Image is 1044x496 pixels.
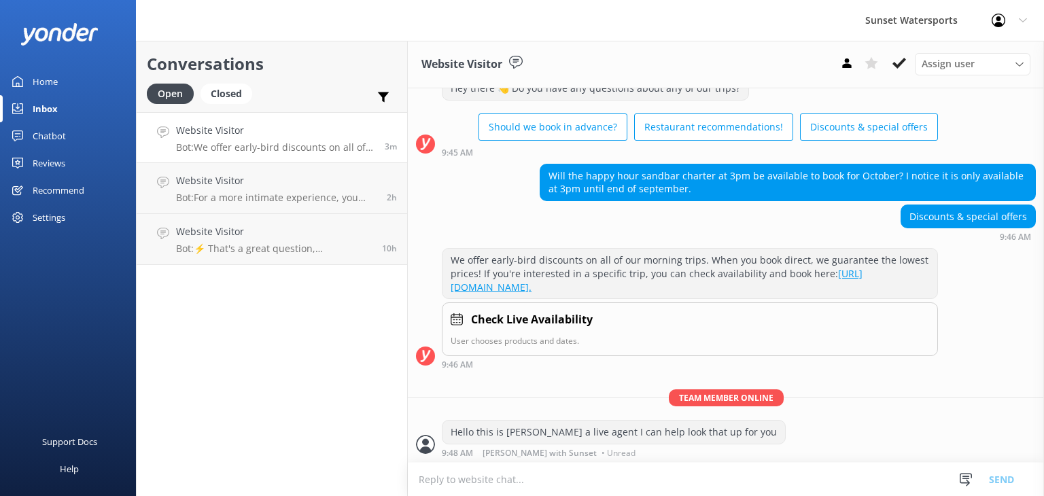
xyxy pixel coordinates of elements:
p: Bot: We offer early-bird discounts on all of our morning trips. When you book direct, we guarante... [176,141,375,154]
h2: Conversations [147,51,397,77]
strong: 9:45 AM [442,149,473,157]
strong: 9:46 AM [1000,233,1031,241]
button: Discounts & special offers [800,113,938,141]
p: Bot: ⚡ That's a great question, unfortunately I do not know the answer. I'm going to reach out to... [176,243,372,255]
div: Home [33,68,58,95]
h4: Website Visitor [176,173,377,188]
div: Support Docs [42,428,97,455]
div: Will the happy hour sandbar charter at 3pm be available to book for October? I notice it is only ... [540,164,1035,200]
div: Help [60,455,79,482]
div: Open [147,84,194,104]
span: [PERSON_NAME] with Sunset [483,449,597,457]
div: Closed [201,84,252,104]
a: Website VisitorBot:We offer early-bird discounts on all of our morning trips. When you book direc... [137,112,407,163]
button: Should we book in advance? [478,113,627,141]
h4: Website Visitor [176,123,375,138]
a: Open [147,86,201,101]
a: Website VisitorBot:For a more intimate experience, you might consider our 15ft Boston Whaler (Coz... [137,163,407,214]
div: Chatbot [33,122,66,149]
div: Sep 07 2025 08:45am (UTC -05:00) America/Cancun [442,147,938,157]
div: Sep 07 2025 08:46am (UTC -05:00) America/Cancun [901,232,1036,241]
p: Bot: For a more intimate experience, you might consider our 15ft Boston Whaler (Cozy Cruiser), wh... [176,192,377,204]
span: • Unread [602,449,636,457]
div: Inbox [33,95,58,122]
div: Recommend [33,177,84,204]
img: yonder-white-logo.png [20,23,99,46]
div: Reviews [33,149,65,177]
span: Sep 06 2025 10:30pm (UTC -05:00) America/Cancun [382,243,397,254]
p: User chooses products and dates. [451,334,929,347]
h4: Website Visitor [176,224,372,239]
span: Sep 07 2025 08:46am (UTC -05:00) America/Cancun [385,141,397,152]
span: Sep 07 2025 06:42am (UTC -05:00) America/Cancun [387,192,397,203]
a: [URL][DOMAIN_NAME]. [451,267,863,294]
a: Closed [201,86,259,101]
strong: 9:48 AM [442,449,473,457]
div: Sep 07 2025 08:48am (UTC -05:00) America/Cancun [442,448,786,457]
div: Hey there 👋 Do you have any questions about any of our trips? [442,77,748,100]
div: Discounts & special offers [901,205,1035,228]
div: Hello this is [PERSON_NAME] a live agent I can help look that up for you [442,421,785,444]
div: Settings [33,204,65,231]
h3: Website Visitor [421,56,502,73]
div: Assign User [915,53,1030,75]
div: We offer early-bird discounts on all of our morning trips. When you book direct, we guarantee the... [442,249,937,298]
a: Website VisitorBot:⚡ That's a great question, unfortunately I do not know the answer. I'm going t... [137,214,407,265]
div: Sep 07 2025 08:46am (UTC -05:00) America/Cancun [442,359,938,369]
span: Team member online [669,389,784,406]
strong: 9:46 AM [442,361,473,369]
button: Restaurant recommendations! [634,113,793,141]
span: Assign user [922,56,975,71]
h4: Check Live Availability [471,311,593,329]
